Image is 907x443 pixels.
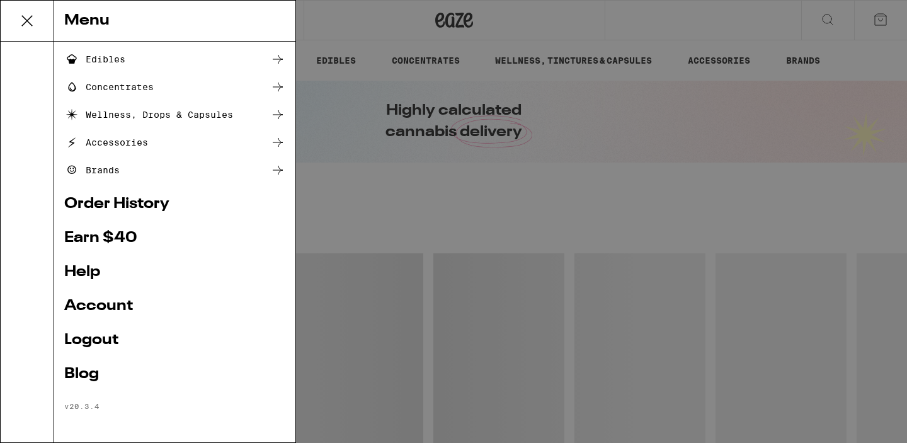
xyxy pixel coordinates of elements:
div: Accessories [64,135,148,150]
a: Concentrates [64,79,285,95]
div: Brands [64,163,120,178]
span: v 20.3.4 [64,402,100,410]
div: Concentrates [64,79,154,95]
a: Accessories [64,135,285,150]
a: Account [64,299,285,314]
div: Edibles [64,52,125,67]
div: Wellness, Drops & Capsules [64,107,233,122]
div: Menu [54,1,295,42]
a: Edibles [64,52,285,67]
a: Order History [64,197,285,212]
a: Brands [64,163,285,178]
a: Logout [64,333,285,348]
a: Help [64,265,285,280]
a: Wellness, Drops & Capsules [64,107,285,122]
span: Hi. Need any help? [8,9,91,19]
a: Blog [64,367,285,382]
a: Earn $ 40 [64,231,285,246]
